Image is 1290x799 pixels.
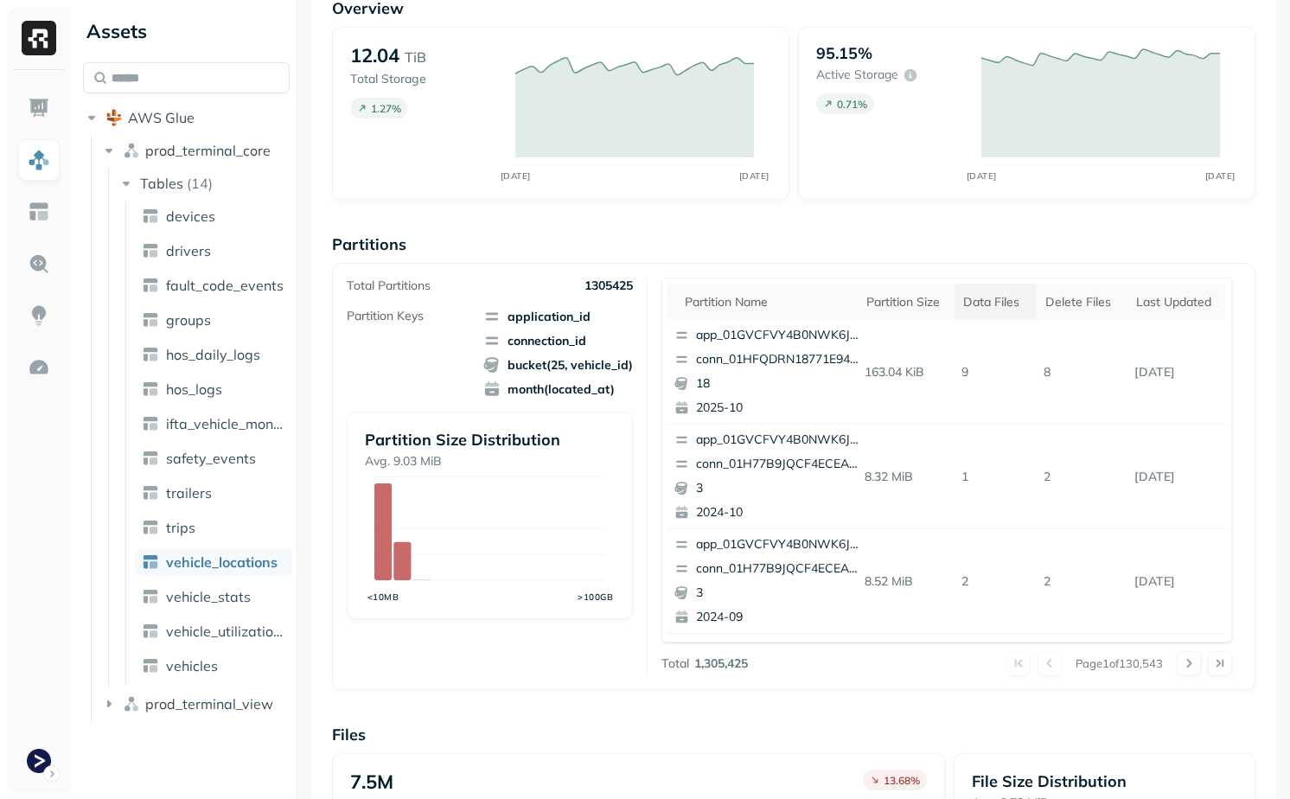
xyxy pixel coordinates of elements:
img: root [105,109,123,126]
p: Oct 1, 2025 [1127,462,1226,492]
span: vehicle_locations [166,553,278,571]
p: 2 [1037,566,1127,597]
p: 13.68 % [884,774,920,787]
a: hos_daily_logs [135,341,292,368]
span: ifta_vehicle_months [166,415,285,432]
p: 2025-10 [696,399,864,417]
p: 12.04 [350,43,399,67]
img: Ryft [22,21,56,55]
p: Partition Keys [347,308,424,324]
p: Active storage [816,67,898,83]
p: 0.71 % [837,98,867,111]
div: Data Files [963,294,1028,310]
p: Partitions [332,234,1255,254]
button: app_01GVCFVY4B0NWK6JYK87JP2WRPconn_01H77B9JQCF4ECEA286GXR2PQV32024-09 [667,529,872,633]
a: vehicle_utilization_day [135,617,292,645]
p: Avg. 9.03 MiB [365,453,614,470]
span: trips [166,519,195,536]
tspan: >100GB [578,591,614,603]
p: 8.32 MiB [858,462,955,492]
button: Tables(14) [118,169,291,197]
p: 7.5M [350,770,393,794]
img: table [142,208,159,225]
button: AWS Glue [83,104,290,131]
a: devices [135,202,292,230]
a: trips [135,514,292,541]
img: table [142,657,159,674]
img: Optimization [28,356,50,379]
p: 1 [955,462,1037,492]
p: Total Storage [350,71,497,87]
img: namespace [123,695,140,713]
img: Query Explorer [28,252,50,275]
span: drivers [166,242,211,259]
span: devices [166,208,215,225]
span: vehicle_stats [166,588,251,605]
tspan: [DATE] [1204,170,1235,182]
a: safety_events [135,444,292,472]
span: hos_daily_logs [166,346,260,363]
img: table [142,380,159,398]
p: Files [332,725,1255,745]
p: 3 [696,480,864,497]
p: 1,305,425 [694,655,748,672]
span: fault_code_events [166,277,284,294]
div: Delete Files [1045,294,1119,310]
span: trailers [166,484,212,502]
p: ( 14 ) [187,175,213,192]
a: fault_code_events [135,272,292,299]
tspan: [DATE] [966,170,996,182]
button: app_01GVCFVY4B0NWK6JYK87JP2WRPconn_01H77B9JQCF4ECEA286GXR2PQV32024-10 [667,425,872,528]
p: 1305425 [584,278,633,294]
img: Assets [28,149,50,171]
img: table [142,553,159,571]
a: vehicles [135,652,292,680]
span: Tables [140,175,183,192]
span: safety_events [166,450,256,467]
img: table [142,311,159,329]
img: Terminal [27,749,51,773]
div: Assets [83,17,290,45]
span: application_id [483,308,633,325]
a: vehicle_stats [135,583,292,610]
div: Partition size [866,294,946,310]
img: Dashboard [28,97,50,119]
p: 18 [696,375,864,393]
p: 2024-10 [696,504,864,521]
p: conn_01H77B9JQCF4ECEA286GXR2PQV [696,456,864,473]
img: namespace [123,142,140,159]
p: 9 [955,357,1037,387]
img: table [142,484,159,502]
a: vehicle_locations [135,548,292,576]
p: File Size Distribution [972,771,1237,791]
p: Oct 1, 2025 [1127,566,1226,597]
button: app_01GVCFVY4B0NWK6JYK87JP2WRPconn_01H77B9JQCF4ECEA286GXR2PQV222024-07 [667,634,872,738]
img: table [142,519,159,536]
a: trailers [135,479,292,507]
a: drivers [135,237,292,265]
p: 2 [1037,462,1127,492]
p: Total [661,655,689,672]
p: 1.27 % [371,102,401,115]
span: bucket(25, vehicle_id) [483,356,633,374]
span: vehicle_utilization_day [166,623,285,640]
img: table [142,346,159,363]
p: Total Partitions [347,278,431,294]
button: prod_terminal_view [100,690,291,718]
img: table [142,588,159,605]
tspan: [DATE] [738,170,769,182]
p: 2 [955,566,1037,597]
tspan: [DATE] [500,170,530,182]
img: table [142,415,159,432]
img: table [142,277,159,294]
p: 95.15% [816,43,872,63]
p: app_01GVCFVY4B0NWK6JYK87JP2WRP [696,431,864,449]
p: 2024-09 [696,609,864,626]
span: vehicles [166,657,218,674]
img: Asset Explorer [28,201,50,223]
p: 8 [1037,357,1127,387]
p: Page 1 of 130,543 [1076,655,1163,671]
img: table [142,450,159,467]
p: app_01GVCFVY4B0NWK6JYK87JP2WRP [696,327,864,344]
img: Insights [28,304,50,327]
